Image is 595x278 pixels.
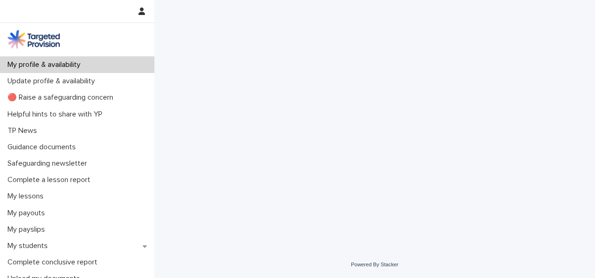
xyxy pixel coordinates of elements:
[4,159,94,168] p: Safeguarding newsletter
[4,176,98,184] p: Complete a lesson report
[4,225,52,234] p: My payslips
[4,241,55,250] p: My students
[7,30,60,49] img: M5nRWzHhSzIhMunXDL62
[4,77,102,86] p: Update profile & availability
[4,192,51,201] p: My lessons
[4,93,121,102] p: 🔴 Raise a safeguarding concern
[351,262,398,267] a: Powered By Stacker
[4,143,83,152] p: Guidance documents
[4,110,110,119] p: Helpful hints to share with YP
[4,258,105,267] p: Complete conclusive report
[4,209,52,218] p: My payouts
[4,126,44,135] p: TP News
[4,60,88,69] p: My profile & availability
